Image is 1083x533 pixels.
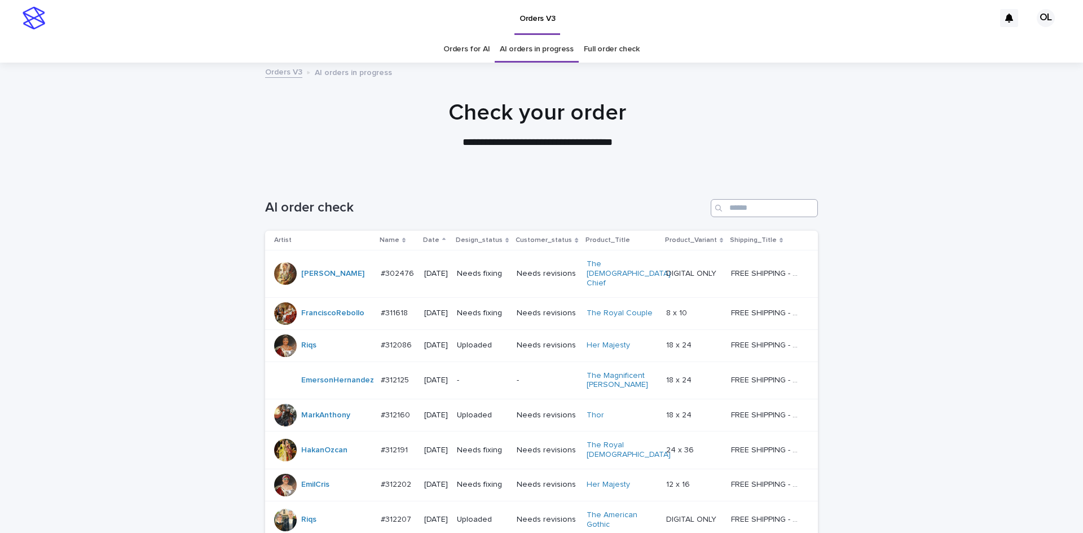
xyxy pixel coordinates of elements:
tr: FranciscoRebollo #311618#311618 [DATE]Needs fixingNeeds revisionsThe Royal Couple 8 x 108 x 10 FR... [265,297,818,329]
a: Thor [587,411,604,420]
p: 18 x 24 [666,408,694,420]
tr: EmilCris #312202#312202 [DATE]Needs fixingNeeds revisionsHer Majesty 12 x 1612 x 16 FREE SHIPPING... [265,469,818,501]
a: AI orders in progress [500,36,574,63]
p: Uploaded [457,411,508,420]
p: Uploaded [457,341,508,350]
tr: Riqs #312086#312086 [DATE]UploadedNeeds revisionsHer Majesty 18 x 2418 x 24 FREE SHIPPING - previ... [265,329,818,362]
a: MarkAnthony [301,411,350,420]
a: The Magnificent [PERSON_NAME] [587,371,657,390]
p: DIGITAL ONLY [666,267,719,279]
p: [DATE] [424,515,448,525]
a: [PERSON_NAME] [301,269,364,279]
p: Needs fixing [457,446,508,455]
p: [DATE] [424,309,448,318]
p: Needs revisions [517,341,577,350]
a: The Royal [DEMOGRAPHIC_DATA] [587,441,671,460]
p: Shipping_Title [730,234,777,246]
h1: Check your order [261,99,814,126]
p: Needs revisions [517,309,577,318]
a: EmersonHernandez [301,376,374,385]
p: #312207 [381,513,413,525]
a: Her Majesty [587,341,630,350]
p: [DATE] [424,269,448,279]
p: 18 x 24 [666,338,694,350]
p: Needs fixing [457,269,508,279]
a: Her Majesty [587,480,630,490]
a: FranciscoRebollo [301,309,364,318]
a: The [DEMOGRAPHIC_DATA] Chief [587,259,671,288]
p: Needs revisions [517,480,577,490]
a: EmilCris [301,480,329,490]
p: Product_Variant [665,234,717,246]
p: #311618 [381,306,410,318]
div: OL [1037,9,1055,27]
p: #312125 [381,373,411,385]
tr: MarkAnthony #312160#312160 [DATE]UploadedNeeds revisionsThor 18 x 2418 x 24 FREE SHIPPING - previ... [265,399,818,431]
p: - [517,376,577,385]
p: - [457,376,508,385]
p: 8 x 10 [666,306,689,318]
a: Riqs [301,341,316,350]
p: Product_Title [585,234,630,246]
a: HakanOzcan [301,446,347,455]
a: Full order check [584,36,640,63]
p: Needs revisions [517,269,577,279]
img: stacker-logo-s-only.png [23,7,45,29]
p: Needs revisions [517,446,577,455]
p: #312191 [381,443,410,455]
p: FREE SHIPPING - preview in 1-2 business days, after your approval delivery will take 5-10 b.d. [731,338,802,350]
p: [DATE] [424,411,448,420]
a: The Royal Couple [587,309,653,318]
p: [DATE] [424,341,448,350]
p: Design_status [456,234,503,246]
a: Orders V3 [265,65,302,78]
a: Orders for AI [443,36,490,63]
a: Riqs [301,515,316,525]
p: FREE SHIPPING - preview in 1-2 business days, after your approval delivery will take 5-10 b.d. [731,306,802,318]
p: #302476 [381,267,416,279]
h1: AI order check [265,200,706,216]
a: The American Gothic [587,510,657,530]
p: [DATE] [424,446,448,455]
p: Date [423,234,439,246]
p: #312160 [381,408,412,420]
p: FREE SHIPPING - preview in 1-2 business days, after your approval delivery will take 5-10 b.d. [731,478,802,490]
p: Needs fixing [457,480,508,490]
p: Artist [274,234,292,246]
p: FREE SHIPPING - preview in 1-2 business days, after your approval delivery will take 5-10 b.d. [731,513,802,525]
p: [DATE] [424,480,448,490]
input: Search [711,199,818,217]
p: DIGITAL ONLY [666,513,719,525]
p: [DATE] [424,376,448,385]
p: 18 x 24 [666,373,694,385]
p: Needs revisions [517,411,577,420]
tr: HakanOzcan #312191#312191 [DATE]Needs fixingNeeds revisionsThe Royal [DEMOGRAPHIC_DATA] 24 x 3624... [265,431,818,469]
p: FREE SHIPPING - preview in 1-2 business days, delivery in 5-10 business days after your approval. [731,267,802,279]
p: AI orders in progress [315,65,392,78]
p: FREE SHIPPING - preview in 1-2 business days, after your approval delivery will take 5-10 b.d. [731,408,802,420]
p: FREE SHIPPING - preview in 1-2 business days, after your approval delivery will take 5-10 b.d. [731,373,802,385]
p: #312086 [381,338,414,350]
tr: [PERSON_NAME] #302476#302476 [DATE]Needs fixingNeeds revisionsThe [DEMOGRAPHIC_DATA] Chief DIGITA... [265,250,818,297]
p: Needs revisions [517,515,577,525]
p: FREE SHIPPING - preview in 1-2 business days, after your approval delivery will take 5-10 b.d. [731,443,802,455]
p: Customer_status [516,234,572,246]
p: 12 x 16 [666,478,692,490]
p: #312202 [381,478,413,490]
p: 24 x 36 [666,443,696,455]
p: Uploaded [457,515,508,525]
tr: EmersonHernandez #312125#312125 [DATE]--The Magnificent [PERSON_NAME] 18 x 2418 x 24 FREE SHIPPIN... [265,362,818,399]
p: Needs fixing [457,309,508,318]
p: Name [380,234,399,246]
